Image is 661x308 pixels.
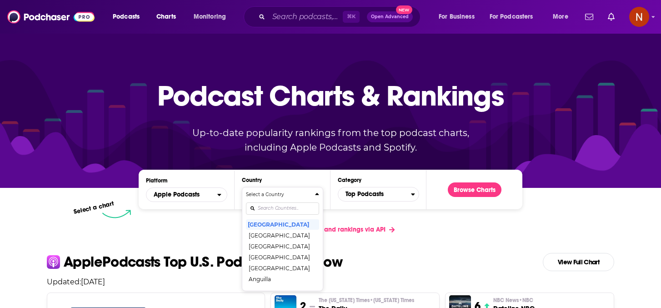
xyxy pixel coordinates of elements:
[102,210,131,218] img: select arrow
[629,7,649,27] span: Logged in as AdelNBM
[73,200,115,216] p: Select a chart
[146,187,227,202] h2: Platforms
[448,182,501,197] button: Browse Charts
[259,218,402,241] a: Get podcast charts and rankings via API
[319,297,414,304] span: The [US_STATE] Times
[106,10,151,24] button: open menu
[40,278,621,286] p: Updated: [DATE]
[319,297,414,304] p: The New York Times • New York Times
[490,10,533,23] span: For Podcasters
[370,297,414,303] span: • [US_STATE] Times
[246,219,319,230] button: [GEOGRAPHIC_DATA]
[157,66,504,125] p: Podcast Charts & Rankings
[553,10,568,23] span: More
[604,9,618,25] a: Show notifications dropdown
[432,10,486,24] button: open menu
[543,253,614,271] a: View Full Chart
[246,192,311,197] h4: Select a Country
[396,5,412,14] span: New
[269,10,343,24] input: Search podcasts, credits, & more...
[246,284,319,295] button: [GEOGRAPHIC_DATA]
[246,241,319,252] button: [GEOGRAPHIC_DATA]
[484,10,546,24] button: open menu
[343,11,360,23] span: ⌘ K
[338,187,419,202] button: Categories
[242,187,323,291] button: Countries
[266,226,386,233] span: Get podcast charts and rankings via API
[371,15,409,19] span: Open Advanced
[493,297,533,304] span: NBC News
[546,10,580,24] button: open menu
[146,187,227,202] button: open menu
[493,297,535,304] p: NBC News • NBC
[581,9,597,25] a: Show notifications dropdown
[629,7,649,27] img: User Profile
[154,192,200,198] span: Apple Podcasts
[150,10,181,24] a: Charts
[194,10,226,23] span: Monitoring
[519,297,533,303] span: • NBC
[367,11,413,22] button: Open AdvancedNew
[187,10,238,24] button: open menu
[156,10,176,23] span: Charts
[246,202,319,215] input: Search Countries...
[338,187,411,202] span: Top Podcasts
[174,126,487,155] p: Up-to-date popularity rankings from the top podcast charts, including Apple Podcasts and Spotify.
[64,255,342,269] p: Apple Podcasts Top U.S. Podcasts Right Now
[246,273,319,284] button: Anguilla
[7,8,95,25] img: Podchaser - Follow, Share and Rate Podcasts
[47,255,60,268] img: apple Icon
[629,7,649,27] button: Show profile menu
[246,230,319,241] button: [GEOGRAPHIC_DATA]
[246,263,319,273] button: [GEOGRAPHIC_DATA]
[113,10,140,23] span: Podcasts
[439,10,475,23] span: For Business
[246,252,319,263] button: [GEOGRAPHIC_DATA]
[252,6,429,27] div: Search podcasts, credits, & more...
